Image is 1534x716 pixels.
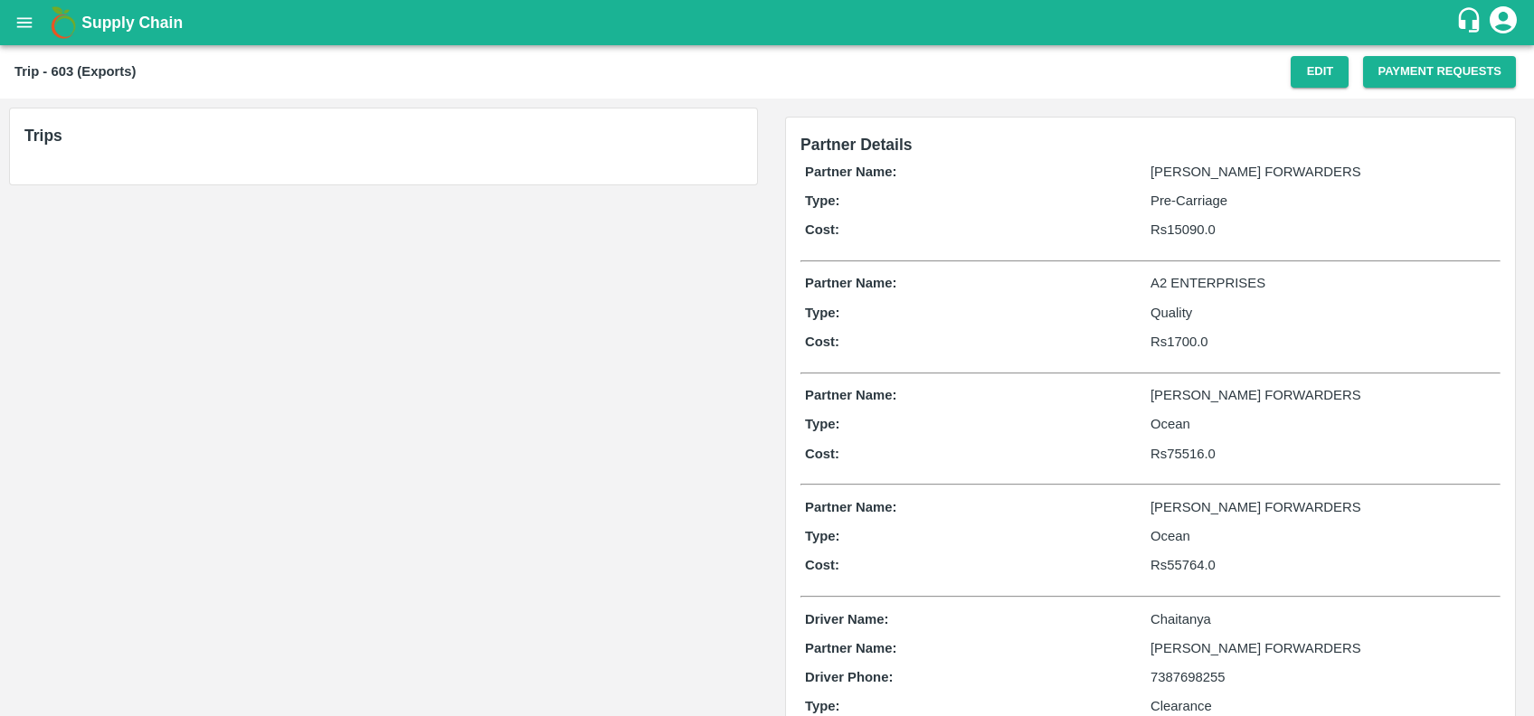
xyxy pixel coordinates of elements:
p: Clearance [1150,696,1496,716]
p: [PERSON_NAME] FORWARDERS [1150,497,1496,517]
button: Payment Requests [1363,56,1516,88]
p: A2 ENTERPRISES [1150,273,1496,293]
span: Partner Details [800,136,913,154]
p: Rs 15090.0 [1150,220,1496,240]
b: Type: [805,417,840,431]
b: Partner Name: [805,388,896,402]
div: account of current user [1487,4,1520,42]
b: Driver Phone: [805,670,893,684]
p: Rs 1700.0 [1150,332,1496,352]
div: customer-support [1455,6,1487,39]
b: Cost: [805,558,839,572]
img: logo [45,5,81,41]
b: Partner Name: [805,641,896,655]
p: [PERSON_NAME] FORWARDERS [1150,638,1496,658]
button: Edit [1291,56,1349,88]
b: Supply Chain [81,14,183,32]
a: Supply Chain [81,10,1455,35]
b: Partner Name: [805,500,896,514]
p: Chaitanya [1150,609,1496,629]
b: Type: [805,306,840,320]
b: Type: [805,699,840,713]
p: Quality [1150,303,1496,323]
b: Partner Name: [805,276,896,290]
b: Partner Name: [805,165,896,179]
b: Type: [805,529,840,543]
p: [PERSON_NAME] FORWARDERS [1150,385,1496,405]
b: Cost: [805,447,839,461]
b: Cost: [805,334,839,349]
b: Trips [24,127,62,145]
p: 7387698255 [1150,667,1496,687]
b: Cost: [805,222,839,237]
p: Ocean [1150,414,1496,434]
p: Ocean [1150,526,1496,546]
p: Rs 55764.0 [1150,555,1496,575]
p: [PERSON_NAME] FORWARDERS [1150,162,1496,182]
b: Trip - 603 (Exports) [14,64,136,79]
p: Pre-Carriage [1150,191,1496,211]
button: open drawer [4,2,45,43]
b: Driver Name: [805,612,888,626]
b: Type: [805,193,840,208]
p: Rs 75516.0 [1150,444,1496,464]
